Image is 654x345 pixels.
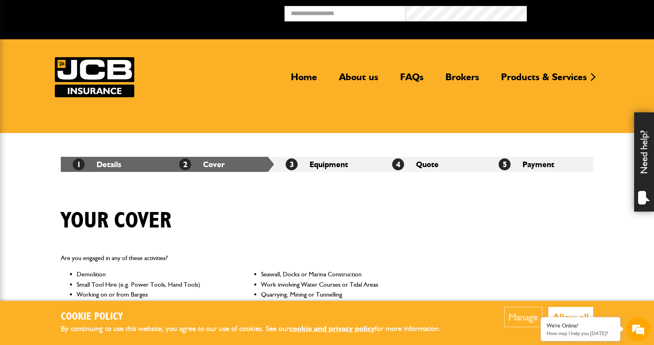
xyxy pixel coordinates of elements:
[77,300,227,310] li: Forestry or Tree Felling
[179,158,191,170] span: 2
[487,157,593,172] li: Payment
[261,300,412,310] li: Scaffolding
[504,307,542,327] button: Manage
[527,6,648,18] button: Broker Login
[61,323,454,335] p: By continuing to use this website, you agree to our use of cookies. See our for more information.
[439,71,485,89] a: Brokers
[73,160,121,169] a: 1Details
[261,289,412,300] li: Quarrying, Mining or Tunnelling
[55,57,134,97] img: JCB Insurance Services logo
[167,157,274,172] li: Cover
[333,71,384,89] a: About us
[61,311,454,323] h2: Cookie Policy
[55,57,134,97] a: JCB Insurance Services
[261,279,412,290] li: Work involving Water Courses or Tidal Areas
[77,269,227,279] li: Demolition
[61,208,171,234] h1: Your cover
[495,71,593,89] a: Products & Services
[547,330,614,336] p: How may I help you today?
[274,157,380,172] li: Equipment
[289,324,375,333] a: cookie and privacy policy
[77,279,227,290] li: Small Tool Hire (e.g. Power Tools, Hand Tools)
[286,158,298,170] span: 3
[61,253,412,263] p: Are you engaged in any of these activities?
[285,71,323,89] a: Home
[73,158,85,170] span: 1
[499,158,511,170] span: 5
[547,322,614,329] div: We're Online!
[77,289,227,300] li: Working on or from Barges
[392,158,404,170] span: 4
[394,71,430,89] a: FAQs
[548,307,593,327] button: Allow all
[380,157,487,172] li: Quote
[634,112,654,212] div: Need help?
[261,269,412,279] li: Seawall, Docks or Marina Construction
